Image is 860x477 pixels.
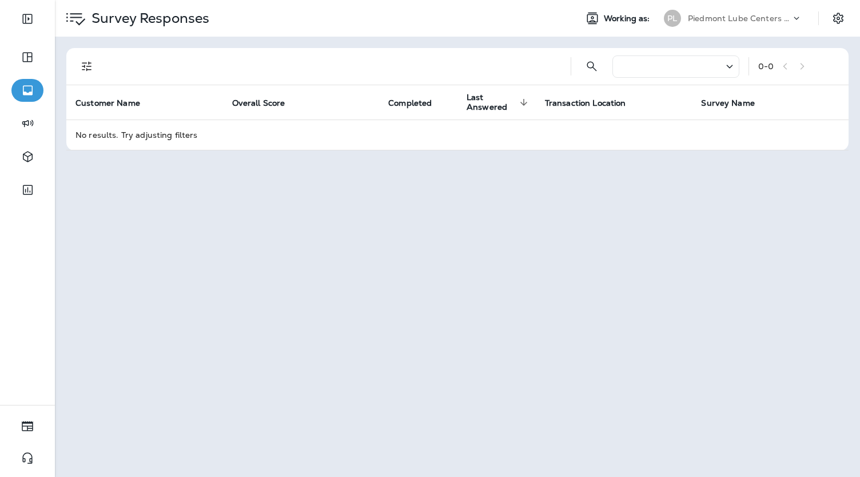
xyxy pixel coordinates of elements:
td: No results. Try adjusting filters [66,120,849,150]
button: Search Survey Responses [580,55,603,78]
span: Last Answered [467,93,516,112]
span: Working as: [604,14,652,23]
span: Completed [388,98,447,108]
span: Survey Name [701,98,755,108]
button: Filters [75,55,98,78]
span: Overall Score [232,98,285,108]
div: 0 - 0 [758,62,774,71]
span: Completed [388,98,432,108]
span: Survey Name [701,98,770,108]
div: PL [664,10,681,27]
span: Overall Score [232,98,300,108]
button: Settings [828,8,849,29]
p: Survey Responses [87,10,209,27]
p: Piedmont Lube Centers LLC [688,14,791,23]
span: Last Answered [467,93,531,112]
span: Transaction Location [545,98,626,108]
span: Transaction Location [545,98,641,108]
span: Customer Name [75,98,140,108]
button: Expand Sidebar [11,7,43,30]
span: Customer Name [75,98,155,108]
